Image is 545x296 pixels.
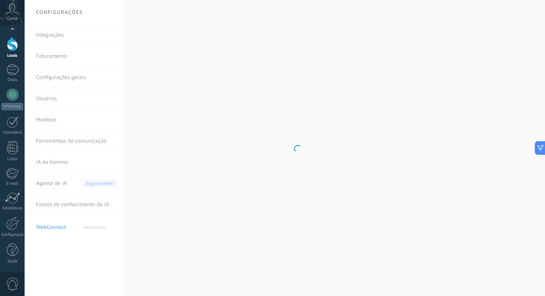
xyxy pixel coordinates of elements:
[2,53,23,58] div: Leads
[7,16,17,21] span: Conta
[2,259,23,264] div: Ajuda
[2,130,23,135] div: Calendário
[2,181,23,186] div: E-mail
[2,232,23,237] div: Configurações
[2,103,23,110] div: WhatsApp
[2,78,23,83] div: Chats
[2,206,23,211] div: Estatísticas
[2,157,23,162] div: Listas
